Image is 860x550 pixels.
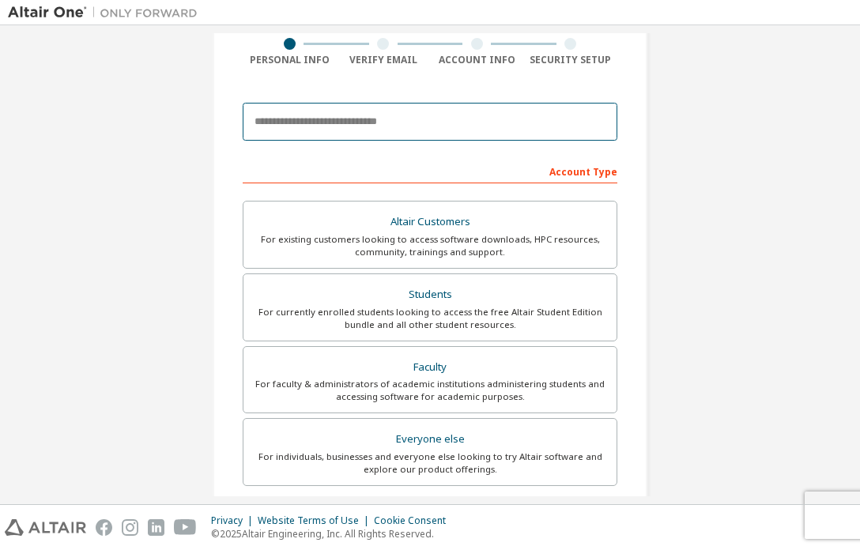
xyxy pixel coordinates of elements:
[253,356,607,379] div: Faculty
[5,519,86,536] img: altair_logo.svg
[253,211,607,233] div: Altair Customers
[253,428,607,450] div: Everyone else
[374,514,455,527] div: Cookie Consent
[337,54,431,66] div: Verify Email
[253,284,607,306] div: Students
[253,378,607,403] div: For faculty & administrators of academic institutions administering students and accessing softwa...
[243,158,617,183] div: Account Type
[96,519,112,536] img: facebook.svg
[253,306,607,331] div: For currently enrolled students looking to access the free Altair Student Edition bundle and all ...
[524,54,618,66] div: Security Setup
[8,5,206,21] img: Altair One
[253,450,607,476] div: For individuals, businesses and everyone else looking to try Altair software and explore our prod...
[243,54,337,66] div: Personal Info
[430,54,524,66] div: Account Info
[211,527,455,541] p: © 2025 Altair Engineering, Inc. All Rights Reserved.
[253,233,607,258] div: For existing customers looking to access software downloads, HPC resources, community, trainings ...
[174,519,197,536] img: youtube.svg
[258,514,374,527] div: Website Terms of Use
[148,519,164,536] img: linkedin.svg
[211,514,258,527] div: Privacy
[122,519,138,536] img: instagram.svg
